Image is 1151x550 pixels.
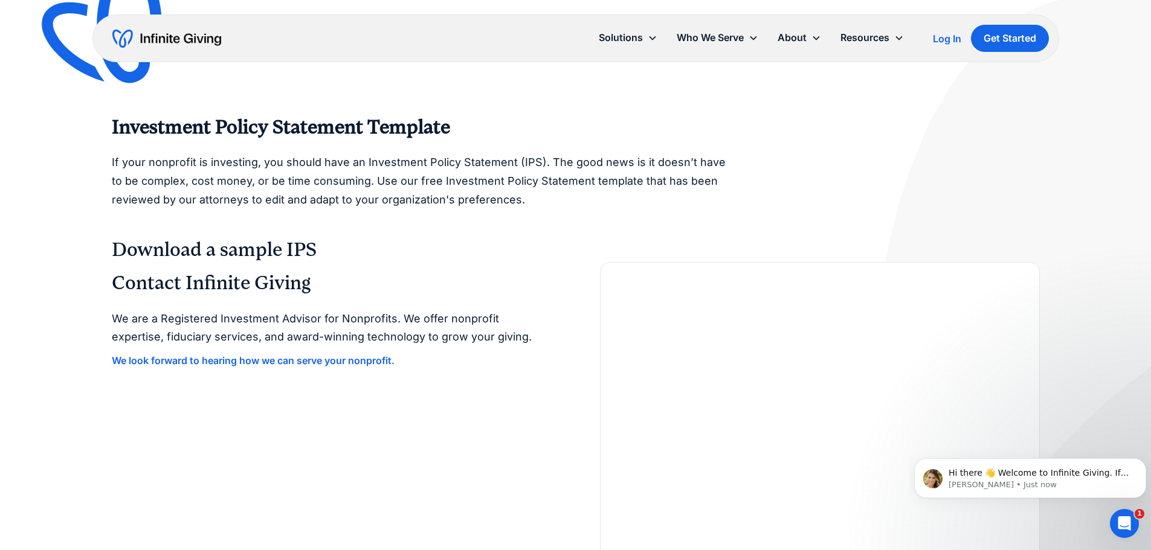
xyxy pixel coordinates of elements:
[112,29,221,48] a: home
[112,238,1040,262] h3: Download a sample IPS
[840,30,889,46] div: Resources
[778,30,807,46] div: About
[909,433,1151,517] iframe: Intercom notifications message
[112,272,552,295] h2: Contact Infinite Giving
[677,30,744,46] div: Who We Serve
[933,34,961,43] div: Log In
[667,25,768,51] div: Who We Serve
[599,30,643,46] div: Solutions
[589,25,667,51] div: Solutions
[971,25,1049,52] a: Get Started
[768,25,831,51] div: About
[112,153,730,209] p: If your nonprofit is investing, you should have an Investment Policy Statement (IPS). The good ne...
[1135,509,1144,519] span: 1
[112,310,552,347] p: We are a Registered Investment Advisor for Nonprofits. We offer nonprofit expertise, fiduciary se...
[112,354,395,366] a: We look forward to hearing how we can serve your nonprofit.
[1110,509,1139,538] iframe: Intercom live chat
[831,25,914,51] div: Resources
[933,31,961,46] a: Log In
[112,116,450,138] strong: Investment Policy Statement Template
